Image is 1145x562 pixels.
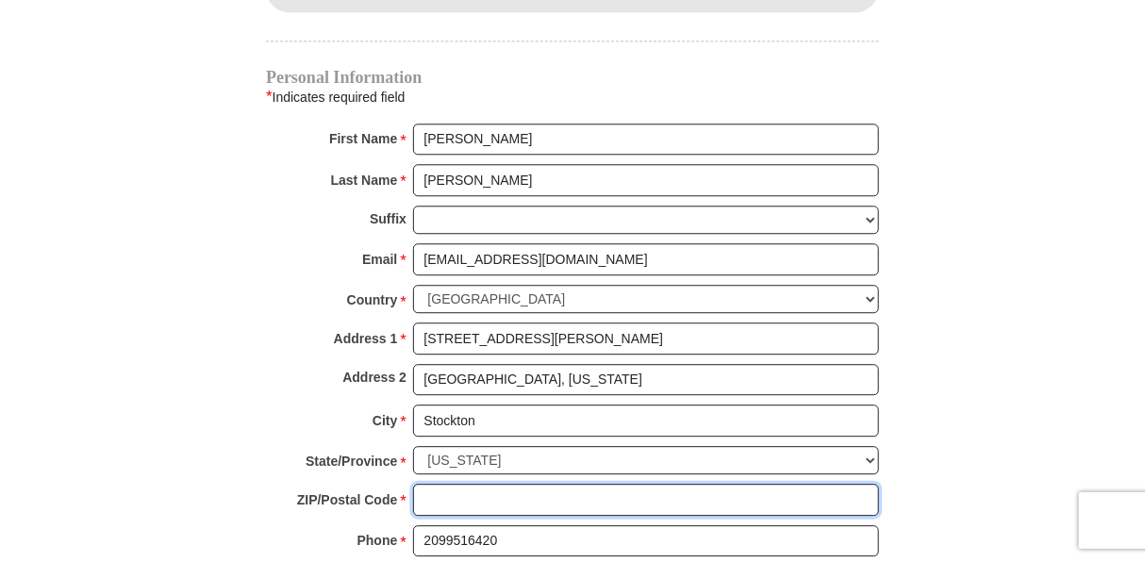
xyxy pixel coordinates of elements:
[373,407,397,434] strong: City
[362,246,397,273] strong: Email
[347,287,398,313] strong: Country
[306,448,397,474] strong: State/Province
[334,325,398,352] strong: Address 1
[266,70,879,85] h4: Personal Information
[342,364,407,390] strong: Address 2
[297,487,398,513] strong: ZIP/Postal Code
[357,527,398,554] strong: Phone
[329,125,397,152] strong: First Name
[331,167,398,193] strong: Last Name
[370,206,407,232] strong: Suffix
[266,85,879,109] div: Indicates required field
